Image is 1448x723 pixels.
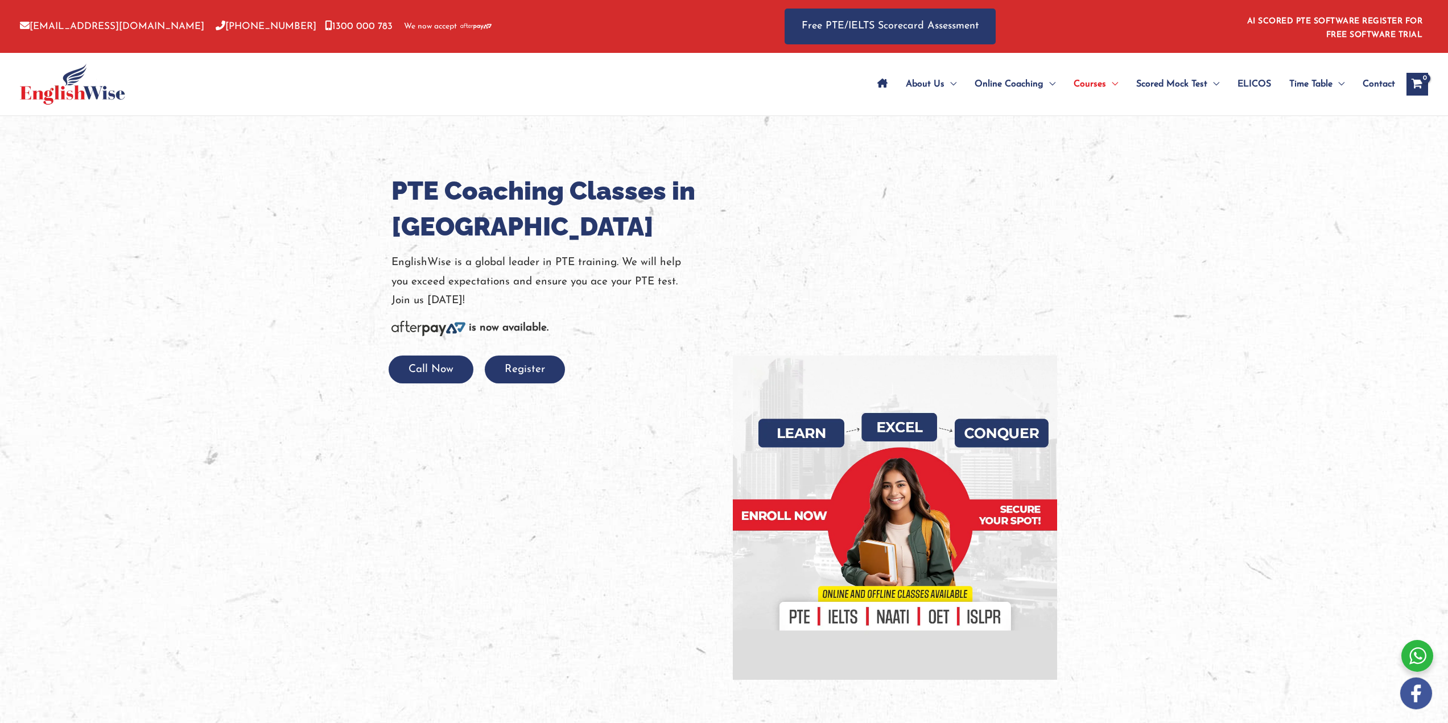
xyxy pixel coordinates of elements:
span: Menu Toggle [944,64,956,104]
span: Menu Toggle [1207,64,1219,104]
span: Time Table [1289,64,1333,104]
span: Menu Toggle [1043,64,1055,104]
img: Afterpay-Logo [460,23,492,30]
span: Scored Mock Test [1136,64,1207,104]
a: [EMAIL_ADDRESS][DOMAIN_NAME] [20,22,204,31]
span: Online Coaching [975,64,1043,104]
a: Contact [1354,64,1395,104]
a: Call Now [389,364,473,375]
a: Time TableMenu Toggle [1280,64,1354,104]
a: Register [485,364,565,375]
span: Menu Toggle [1333,64,1344,104]
img: Afterpay-Logo [391,321,465,336]
nav: Site Navigation: Main Menu [868,64,1395,104]
a: CoursesMenu Toggle [1065,64,1127,104]
button: Call Now [389,356,473,383]
a: Online CoachingMenu Toggle [966,64,1065,104]
span: Menu Toggle [1106,64,1118,104]
aside: Header Widget 1 [1240,8,1428,45]
a: ELICOS [1228,64,1280,104]
a: AI SCORED PTE SOFTWARE REGISTER FOR FREE SOFTWARE TRIAL [1247,17,1423,39]
b: is now available. [469,323,548,333]
img: banner-new-img [733,356,1057,680]
a: Free PTE/IELTS Scorecard Assessment [785,9,996,44]
span: Contact [1363,64,1395,104]
button: Register [485,356,565,383]
span: Courses [1074,64,1106,104]
a: 1300 000 783 [325,22,393,31]
span: We now accept [404,21,457,32]
h1: PTE Coaching Classes in [GEOGRAPHIC_DATA] [391,173,716,245]
a: View Shopping Cart, empty [1406,73,1428,96]
span: ELICOS [1237,64,1271,104]
span: About Us [906,64,944,104]
img: white-facebook.png [1400,677,1432,709]
p: EnglishWise is a global leader in PTE training. We will help you exceed expectations and ensure y... [391,253,716,310]
a: About UsMenu Toggle [897,64,966,104]
img: cropped-ew-logo [20,64,125,105]
a: [PHONE_NUMBER] [216,22,316,31]
a: Scored Mock TestMenu Toggle [1127,64,1228,104]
